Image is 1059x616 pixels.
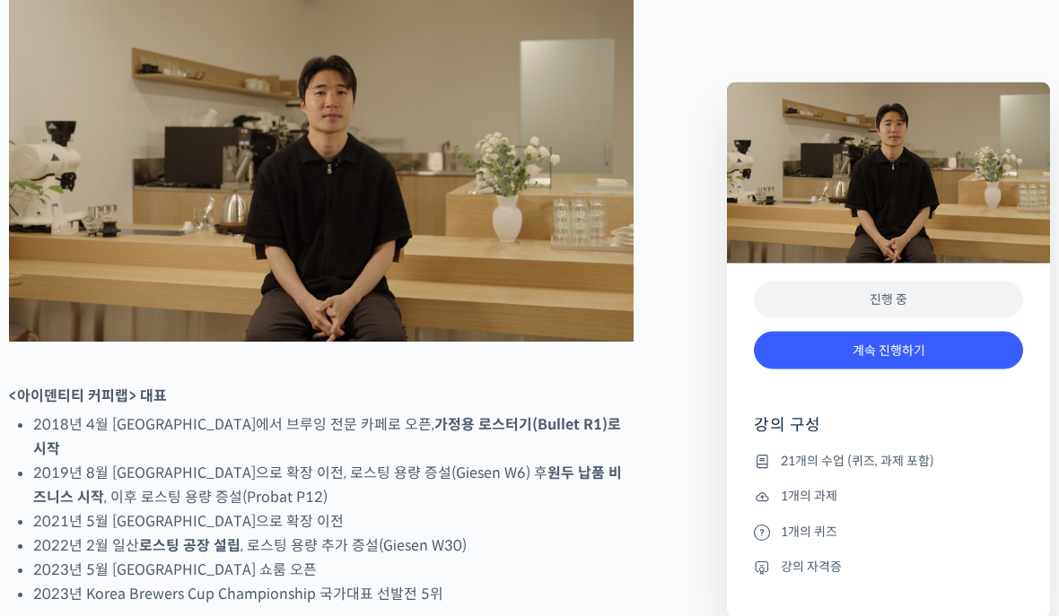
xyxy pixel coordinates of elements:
li: 강의 자격증 [754,556,1023,577]
li: 2021년 5월 [GEOGRAPHIC_DATA]으로 확장 이전 [33,510,634,534]
li: 1개의 과제 [754,486,1023,508]
h4: 강의 구성 [754,414,1023,450]
li: 2018년 4월 [GEOGRAPHIC_DATA]에서 브루잉 전문 카페로 오픈, [33,413,634,462]
li: 21개의 수업 (퀴즈, 과제 포함) [754,450,1023,472]
li: 2023년 5월 [GEOGRAPHIC_DATA] 쇼룸 오픈 [33,559,634,583]
a: 설정 [232,467,345,512]
span: 홈 [57,494,67,508]
li: 2023년 Korea Brewers Cup Championship 국가대표 선발전 5위 [33,583,634,607]
a: 대화 [118,467,232,512]
span: 설정 [277,494,299,508]
strong: <아이덴티티 커피랩> 대표 [9,387,167,406]
div: 진행 중 [754,282,1023,318]
a: 홈 [5,467,118,512]
span: 대화 [164,495,186,509]
li: 2022년 2월 일산 , 로스팅 용량 추가 증설(Giesen W30) [33,534,634,559]
li: 1개의 퀴즈 [754,521,1023,542]
li: 2019년 8월 [GEOGRAPHIC_DATA]으로 확장 이전, 로스팅 용량 증설(Giesen W6) 후 , 이후 로스팅 용량 증설(Probat P12) [33,462,634,510]
strong: 로스팅 공장 설립 [139,537,241,556]
a: 계속 진행하기 [754,332,1023,370]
